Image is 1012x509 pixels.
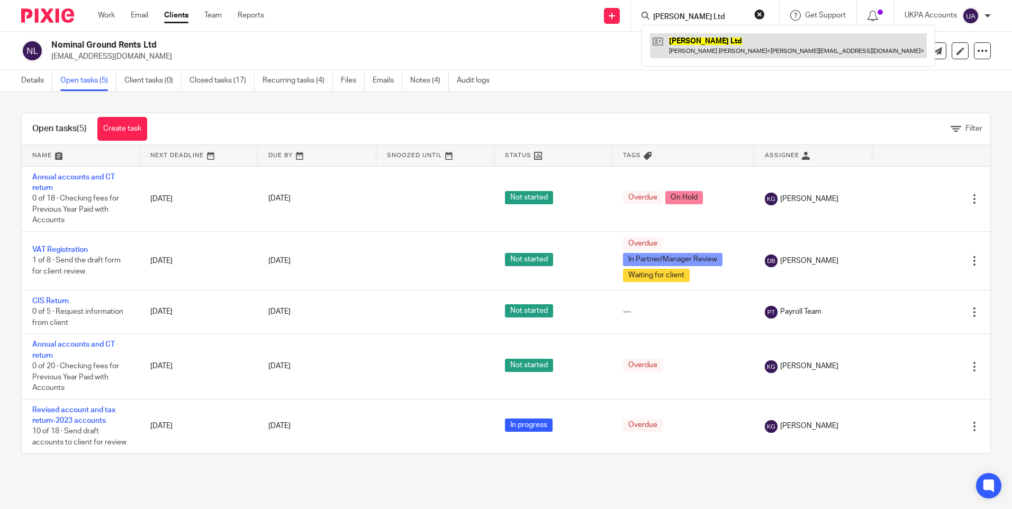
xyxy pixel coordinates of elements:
[32,123,87,134] h1: Open tasks
[189,70,255,91] a: Closed tasks (17)
[965,125,982,132] span: Filter
[140,166,258,231] td: [DATE]
[32,362,119,392] span: 0 of 20 · Checking fees for Previous Year Paid with Accounts
[140,231,258,290] td: [DATE]
[780,306,821,317] span: Payroll Team
[268,362,291,370] span: [DATE]
[505,152,531,158] span: Status
[263,70,333,91] a: Recurring tasks (4)
[765,360,778,373] img: svg%3E
[962,7,979,24] img: svg%3E
[51,51,847,62] p: [EMAIL_ADDRESS][DOMAIN_NAME]
[238,10,264,21] a: Reports
[805,12,846,19] span: Get Support
[341,70,365,91] a: Files
[268,308,291,316] span: [DATE]
[268,195,291,203] span: [DATE]
[505,359,553,372] span: Not started
[623,237,663,250] span: Overdue
[21,40,43,62] img: svg%3E
[754,9,765,20] button: Clear
[410,70,449,91] a: Notes (4)
[21,70,52,91] a: Details
[124,70,182,91] a: Client tasks (0)
[457,70,498,91] a: Audit logs
[505,253,553,266] span: Not started
[140,399,258,453] td: [DATE]
[32,428,126,447] span: 10 of 18 · Send draft accounts to client for review
[765,254,778,267] img: svg%3E
[32,246,88,253] a: VAT Registration
[387,152,442,158] span: Snoozed Until
[32,174,115,192] a: Annual accounts and CT return
[623,419,663,432] span: Overdue
[665,191,703,204] span: On Hold
[21,8,74,23] img: Pixie
[268,257,291,265] span: [DATE]
[765,193,778,205] img: svg%3E
[780,194,838,204] span: [PERSON_NAME]
[373,70,402,91] a: Emails
[623,306,744,317] div: ---
[32,308,123,326] span: 0 of 5 · Request information from client
[268,423,291,430] span: [DATE]
[623,152,641,158] span: Tags
[204,10,222,21] a: Team
[32,257,121,276] span: 1 of 8 · Send the draft form for client review
[505,304,553,317] span: Not started
[765,306,778,319] img: svg%3E
[765,420,778,433] img: svg%3E
[780,256,838,266] span: [PERSON_NAME]
[623,253,722,266] span: In Partner/Manager Review
[97,117,147,141] a: Create task
[98,10,115,21] a: Work
[623,359,663,372] span: Overdue
[164,10,188,21] a: Clients
[505,191,553,204] span: Not started
[505,419,553,432] span: In progress
[623,191,663,204] span: Overdue
[140,334,258,399] td: [DATE]
[623,269,690,282] span: Waiting for client
[140,290,258,333] td: [DATE]
[131,10,148,21] a: Email
[652,13,747,22] input: Search
[32,195,119,224] span: 0 of 18 · Checking fees for Previous Year Paid with Accounts
[32,297,69,305] a: CIS Return
[780,421,838,431] span: [PERSON_NAME]
[51,40,688,51] h2: Nominal Ground Rents Ltd
[32,341,115,359] a: Annual accounts and CT return
[32,406,115,424] a: Revised account and tax return-2023 accounts
[77,124,87,133] span: (5)
[780,361,838,371] span: [PERSON_NAME]
[60,70,116,91] a: Open tasks (5)
[905,10,957,21] p: UKPA Accounts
